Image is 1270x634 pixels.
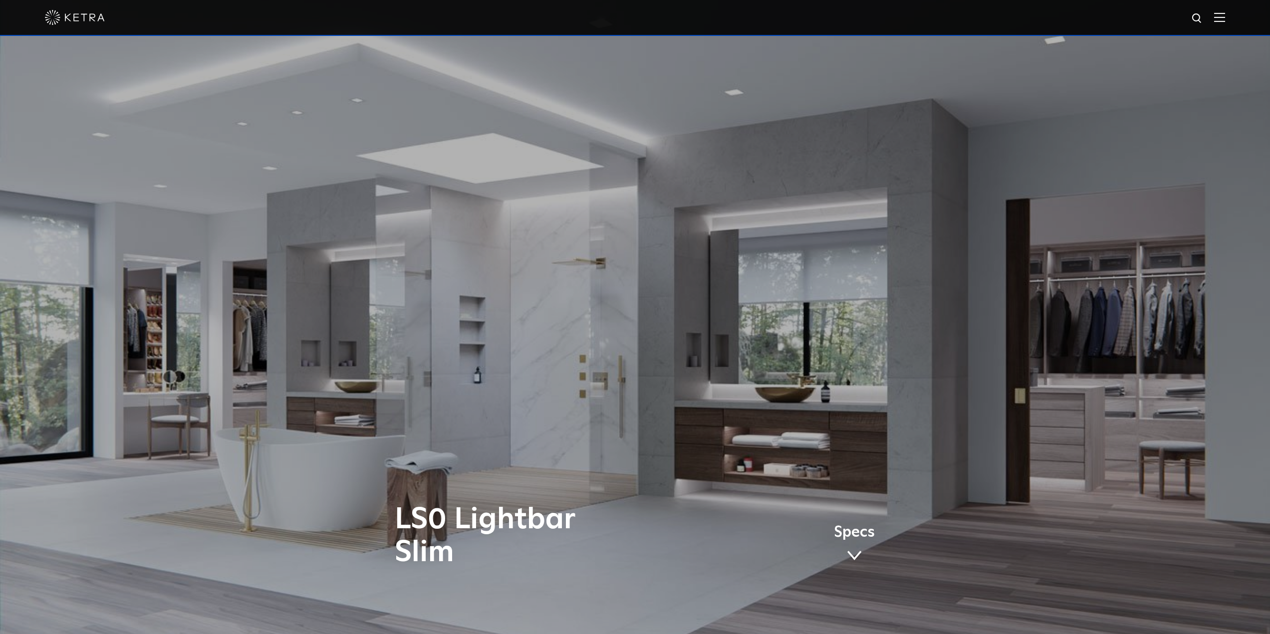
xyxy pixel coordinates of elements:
[834,525,875,540] span: Specs
[45,10,105,25] img: ketra-logo-2019-white
[1191,12,1204,25] img: search icon
[395,503,677,569] h1: LS0 Lightbar Slim
[1214,12,1225,22] img: Hamburger%20Nav.svg
[834,525,875,564] a: Specs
